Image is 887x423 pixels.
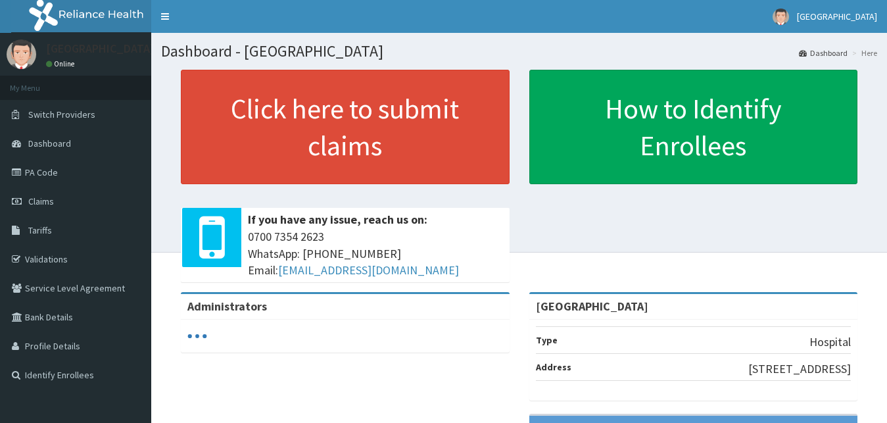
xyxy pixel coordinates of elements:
[7,39,36,69] img: User Image
[248,212,427,227] b: If you have any issue, reach us on:
[536,361,571,373] b: Address
[187,299,267,314] b: Administrators
[849,47,877,59] li: Here
[809,334,851,351] p: Hospital
[46,59,78,68] a: Online
[187,326,207,346] svg: audio-loading
[536,334,558,346] b: Type
[536,299,648,314] strong: [GEOGRAPHIC_DATA]
[278,262,459,278] a: [EMAIL_ADDRESS][DOMAIN_NAME]
[161,43,877,60] h1: Dashboard - [GEOGRAPHIC_DATA]
[181,70,510,184] a: Click here to submit claims
[248,228,503,279] span: 0700 7354 2623 WhatsApp: [PHONE_NUMBER] Email:
[773,9,789,25] img: User Image
[748,361,851,378] p: [STREET_ADDRESS]
[28,224,52,236] span: Tariffs
[797,11,877,22] span: [GEOGRAPHIC_DATA]
[28,109,95,120] span: Switch Providers
[529,70,858,184] a: How to Identify Enrollees
[799,47,848,59] a: Dashboard
[28,195,54,207] span: Claims
[28,137,71,149] span: Dashboard
[46,43,155,55] p: [GEOGRAPHIC_DATA]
